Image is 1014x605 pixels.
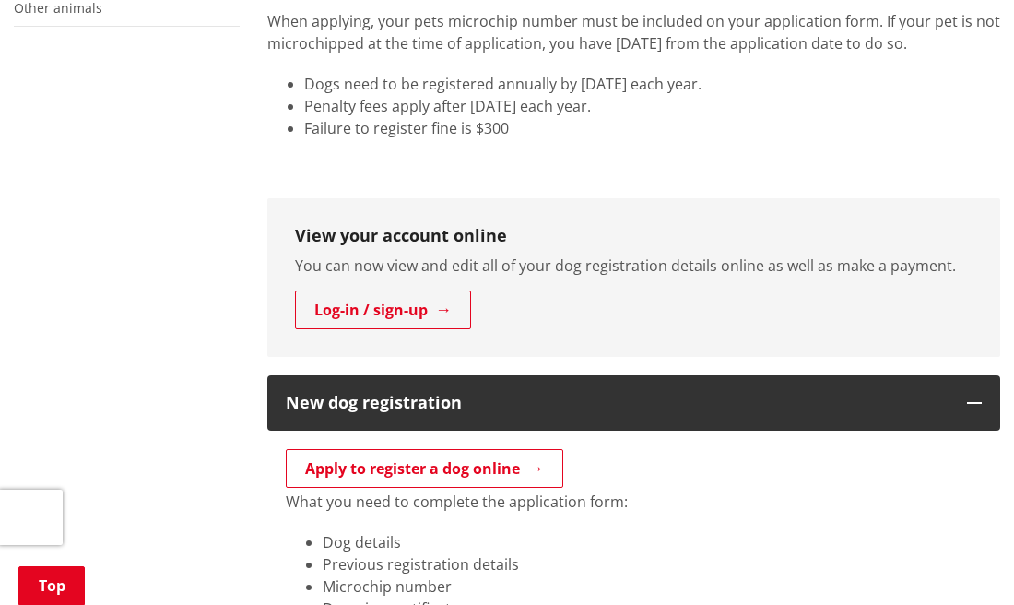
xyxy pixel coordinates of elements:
li: Previous registration details [323,553,982,575]
button: New dog registration [267,375,1000,431]
li: Dog details [323,531,982,553]
li: Microchip number [323,575,982,598]
p: You can now view and edit all of your dog registration details online as well as make a payment. [295,255,973,277]
li: Dogs need to be registered annually by [DATE] each year. [304,73,1000,95]
a: Log-in / sign-up [295,291,471,329]
iframe: Messenger Launcher [929,528,996,594]
a: Apply to register a dog online [286,449,563,488]
p: When applying, your pets microchip number must be included on your application form. If your pet ... [267,10,1000,54]
li: Penalty fees apply after [DATE] each year. [304,95,1000,117]
a: Top [18,566,85,605]
p: What you need to complete the application form: [286,491,982,513]
h3: New dog registration [286,394,949,412]
h3: View your account online [295,226,973,246]
li: Failure to register fine is $300 [304,117,1000,139]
